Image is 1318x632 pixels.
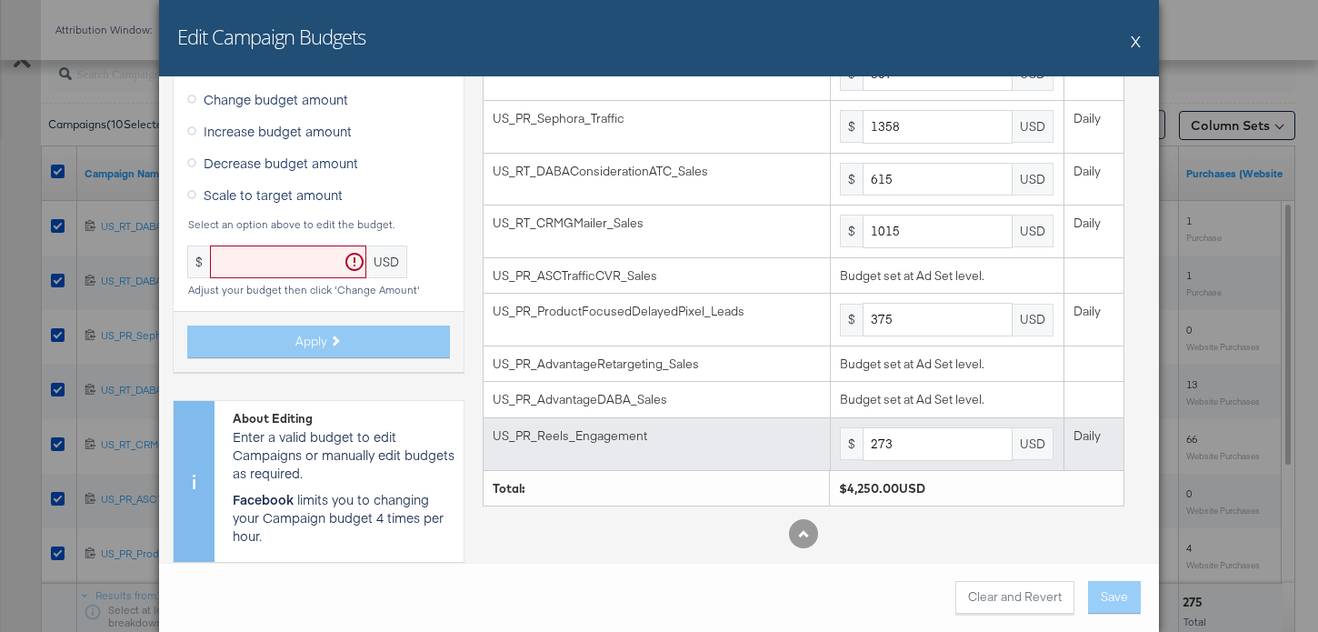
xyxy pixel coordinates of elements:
span: Change budget amount [204,90,348,108]
td: Budget set at Ad Set level. [831,257,1064,294]
td: Daily [1063,417,1123,470]
div: Total: [493,480,820,497]
span: Increase budget amount [204,122,352,140]
div: $ [840,215,863,247]
span: Decrease budget amount [204,154,358,172]
button: Clear and Revert [955,581,1074,614]
div: US_PR_AdvantageDABA_Sales [493,391,820,408]
button: X [1131,23,1141,59]
span: Scale to target amount [204,186,343,204]
td: Budget set at Ad Set level. [831,382,1064,418]
div: USD [1013,427,1053,460]
div: Adjust your budget then click 'Change Amount' [187,285,450,297]
div: US_RT_CRMGMailer_Sales [493,215,820,232]
td: Daily [1063,294,1123,346]
div: US_PR_Sephora_Traffic [493,110,820,127]
div: USD [1013,304,1053,336]
p: Enter a valid budget to edit Campaigns or manually edit budgets as required. [233,427,454,482]
div: Select an option above to edit the budget. [187,218,450,231]
div: About Editing [233,411,454,428]
div: $ [840,304,863,336]
td: Daily [1063,153,1123,206]
div: US_PR_AdvantageRetargeting_Sales [493,356,820,373]
div: USD [1013,215,1053,247]
div: USD [366,246,407,278]
div: US_PR_ProductFocusedDelayedPixel_Leads [493,303,820,320]
div: $ [840,163,863,196]
h2: Edit Campaign Budgets [177,23,365,50]
p: limits you to changing your Campaign budget 4 times per hour. [233,490,454,545]
div: US_PR_Reels_Engagement [493,427,820,445]
div: $4,250.00USD [839,480,1114,497]
td: Daily [1063,206,1123,258]
div: $ [840,427,863,460]
td: Daily [1063,101,1123,154]
div: US_RT_DABAConsiderationATC_Sales [493,163,820,180]
div: USD [1013,110,1053,143]
div: $ [187,246,210,278]
div: $ [840,110,863,143]
div: USD [1013,163,1053,196]
strong: Facebook [233,490,294,508]
div: US_PR_ASCTrafficCVR_Sales [493,267,820,285]
td: Budget set at Ad Set level. [831,346,1064,382]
